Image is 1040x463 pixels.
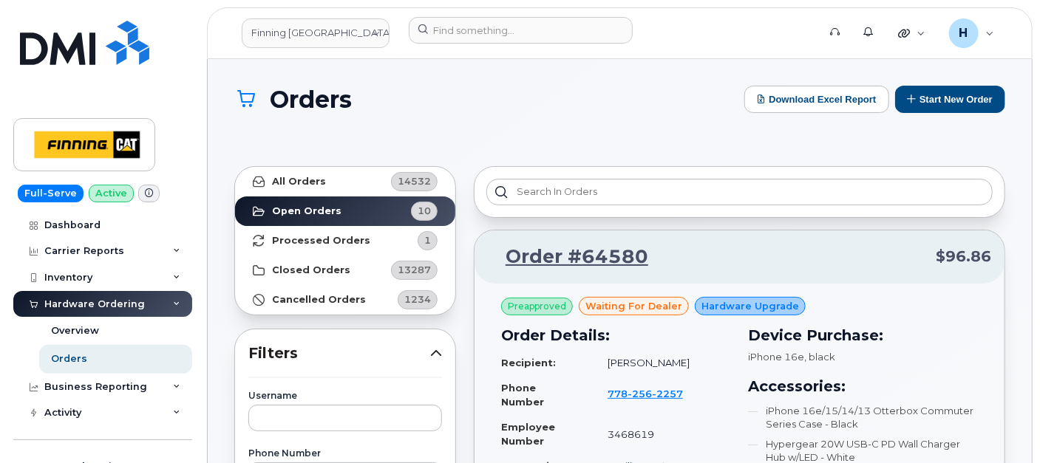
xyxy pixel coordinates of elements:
[701,299,799,313] span: Hardware Upgrade
[501,324,731,346] h3: Order Details:
[594,350,730,376] td: [PERSON_NAME]
[270,86,352,112] span: Orders
[272,205,341,217] strong: Open Orders
[501,421,555,447] strong: Employee Number
[594,414,730,453] td: 3468619
[235,255,455,285] a: Closed Orders13287
[398,174,431,188] span: 14532
[936,246,991,267] span: $96.86
[272,235,370,247] strong: Processed Orders
[488,244,648,270] a: Order #64580
[608,388,683,399] span: 778
[248,449,442,458] label: Phone Number
[749,375,979,397] h3: Accessories:
[248,391,442,400] label: Username
[652,388,683,399] span: 2257
[424,233,431,247] span: 1
[501,357,556,368] strong: Recipient:
[486,179,993,205] input: Search in orders
[608,388,701,399] a: 7782562257
[235,167,455,196] a: All Orders14532
[585,299,682,313] span: waiting for dealer
[404,292,431,306] span: 1234
[805,351,836,363] span: , black
[418,204,431,218] span: 10
[272,264,350,276] strong: Closed Orders
[248,343,430,364] span: Filters
[272,294,366,306] strong: Cancelled Orders
[235,196,455,226] a: Open Orders10
[749,404,979,431] li: iPhone 16e/15/14/13 Otterbox Commuter Series Case - Black
[749,351,805,363] span: iPhone 16e
[235,285,455,315] a: Cancelled Orders1234
[272,176,326,188] strong: All Orders
[895,86,1005,113] button: Start New Order
[508,300,566,313] span: Preapproved
[628,388,652,399] span: 256
[235,226,455,255] a: Processed Orders1
[749,324,979,346] h3: Device Purchase:
[744,86,889,113] button: Download Excel Report
[398,263,431,277] span: 13287
[501,382,544,408] strong: Phone Number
